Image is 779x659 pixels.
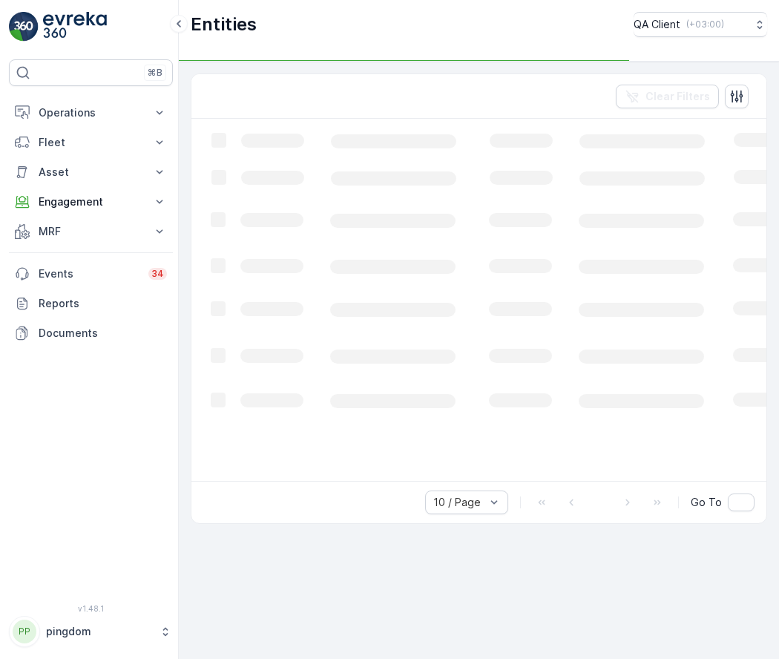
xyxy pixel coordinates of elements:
[9,98,173,128] button: Operations
[645,89,710,104] p: Clear Filters
[9,289,173,318] a: Reports
[616,85,719,108] button: Clear Filters
[9,187,173,217] button: Engagement
[9,217,173,246] button: MRF
[39,105,143,120] p: Operations
[39,135,143,150] p: Fleet
[151,268,164,280] p: 34
[148,67,162,79] p: ⌘B
[39,194,143,209] p: Engagement
[46,624,152,639] p: pingdom
[9,128,173,157] button: Fleet
[39,224,143,239] p: MRF
[9,259,173,289] a: Events34
[191,13,257,36] p: Entities
[634,17,680,32] p: QA Client
[9,604,173,613] span: v 1.48.1
[39,326,167,341] p: Documents
[9,616,173,647] button: PPpingdom
[686,19,724,30] p: ( +03:00 )
[43,12,107,42] img: logo_light-DOdMpM7g.png
[13,620,36,643] div: PP
[691,495,722,510] span: Go To
[9,12,39,42] img: logo
[9,157,173,187] button: Asset
[39,165,143,180] p: Asset
[634,12,767,37] button: QA Client(+03:00)
[39,266,139,281] p: Events
[39,296,167,311] p: Reports
[9,318,173,348] a: Documents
